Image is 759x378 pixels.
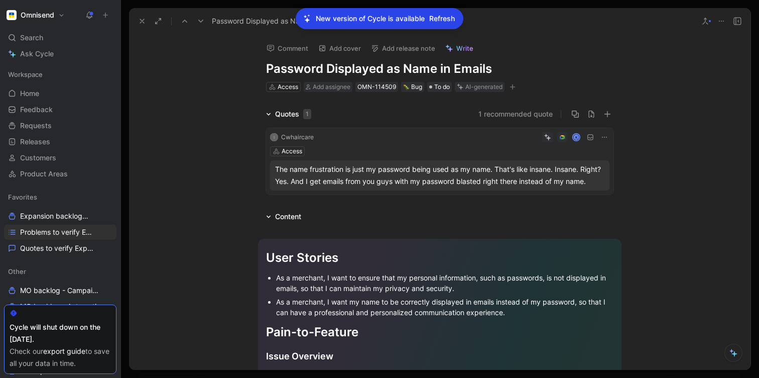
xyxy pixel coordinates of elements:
button: Add release note [366,41,440,55]
div: Favorites [4,190,116,205]
span: Add assignee [313,83,350,90]
span: Other [8,266,26,276]
span: Refresh [429,13,455,25]
div: 1 [303,109,311,119]
a: Requests [4,118,116,133]
h1: Omnisend [21,11,54,20]
div: As a merchant, I want to ensure that my personal information, such as passwords, is not displayed... [276,272,613,294]
div: Cycle will shut down on the [DATE]. [10,321,111,345]
a: Feedback [4,102,116,117]
a: Releases [4,134,116,149]
span: Write [456,44,473,53]
span: Quotes to verify Expansion [20,243,94,253]
div: Content [262,211,305,223]
span: Feedback [20,105,53,115]
div: K [573,134,580,141]
div: Bug [403,82,422,92]
span: To do [434,82,450,92]
span: MO backlog - Campaigns [20,286,102,296]
div: Check our to save all your data in time. [10,345,111,369]
span: Problems to verify Expansion [20,227,95,237]
img: 🐛 [403,84,409,90]
a: MO backlog - Campaigns [4,283,116,298]
h1: Password Displayed as Name in Emails [266,61,613,77]
a: Expansion backlogOther [4,209,116,224]
button: Refresh [429,12,455,25]
div: Pain-to-Feature [266,323,613,341]
div: Issue Overview [266,349,613,363]
p: New version of Cycle is available [316,13,425,25]
span: Expansion backlog [20,211,93,222]
div: Cwhaircare [281,132,314,142]
div: To do [427,82,452,92]
span: Ask Cycle [20,48,54,60]
a: Product Areas [4,166,116,181]
span: Password Displayed as Name in Emails [212,15,340,27]
div: Quotes1 [262,108,315,120]
a: Ask Cycle [4,46,116,61]
div: Access [282,146,302,156]
div: Content [275,211,301,223]
div: OMN-114509 [357,82,396,92]
button: Comment [262,41,313,55]
span: Requests [20,121,52,131]
a: MO backlog - Automation [4,299,116,314]
span: Customers [20,153,56,163]
div: Quotes [275,108,311,120]
span: Home [20,88,39,99]
div: Search [4,30,116,45]
a: Home [4,86,116,101]
span: Favorites [8,192,37,202]
div: As a merchant, I want my name to be correctly displayed in emails instead of my password, so that... [276,297,613,318]
span: Search [20,32,43,44]
div: I [270,133,278,141]
span: Workspace [8,69,43,79]
button: Write [441,41,478,55]
div: The name frustration is just my password being used as my name. That's like insane. Insane. Right... [275,163,604,187]
div: Workspace [4,67,116,82]
a: export guide [43,347,85,355]
span: Product Areas [20,169,68,179]
div: 🐛Bug [401,82,424,92]
button: Add cover [314,41,365,55]
button: 1 recommended quote [478,108,553,120]
div: AI-generated [465,82,502,92]
a: Problems to verify Expansion [4,225,116,240]
button: OmnisendOmnisend [4,8,67,22]
div: Access [278,82,298,92]
span: MO backlog - Automation [20,302,102,312]
span: Releases [20,137,50,147]
div: User Stories [266,249,613,267]
img: Omnisend [7,10,17,20]
a: Quotes to verify Expansion [4,241,116,256]
div: Other [4,264,116,279]
a: Customers [4,150,116,165]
